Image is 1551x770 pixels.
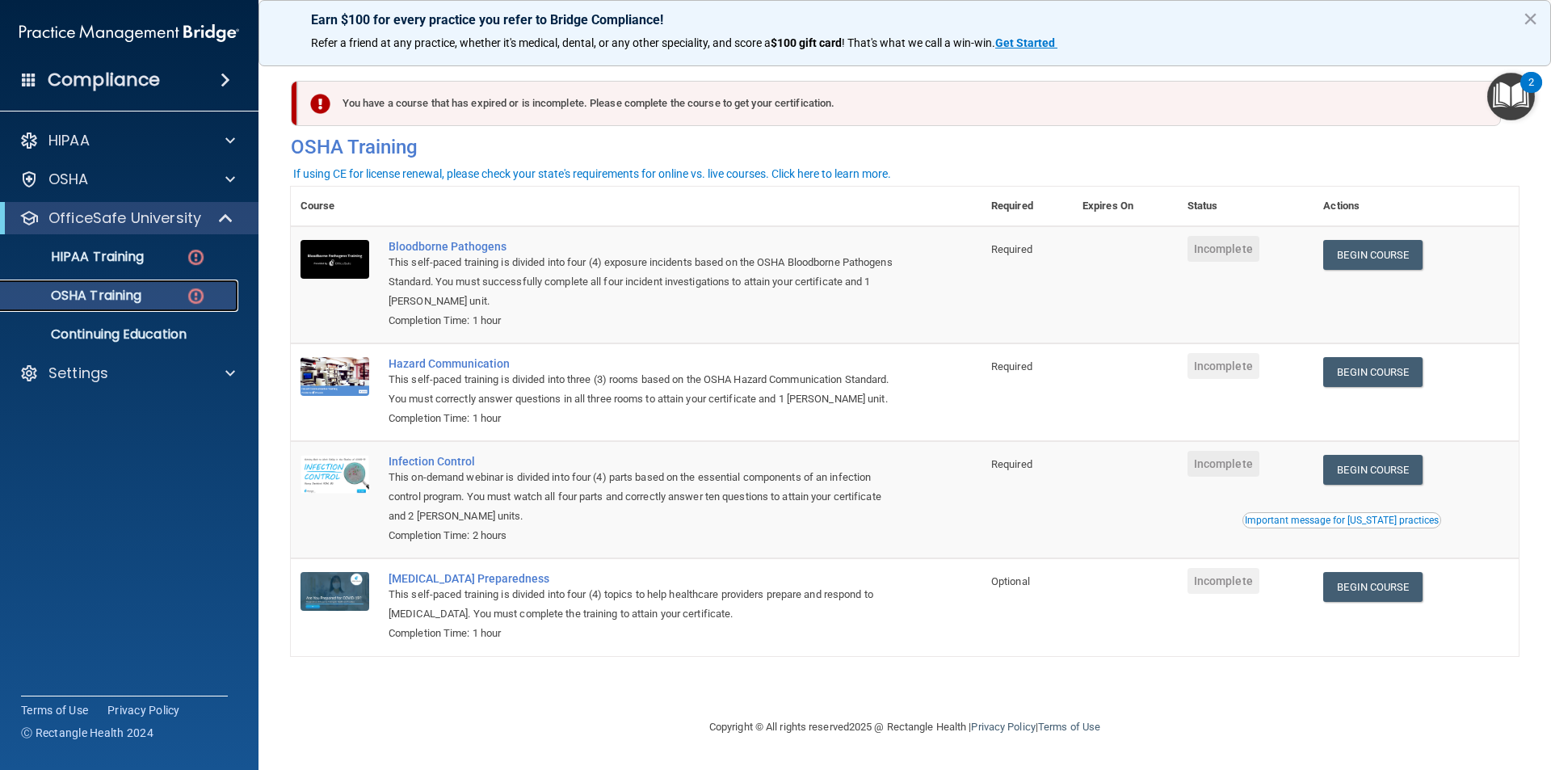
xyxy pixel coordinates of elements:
[389,455,901,468] a: Infection Control
[21,725,153,741] span: Ⓒ Rectangle Health 2024
[19,131,235,150] a: HIPAA
[19,208,234,228] a: OfficeSafe University
[389,585,901,624] div: This self-paced training is divided into four (4) topics to help healthcare providers prepare and...
[1523,6,1538,32] button: Close
[971,721,1035,733] a: Privacy Policy
[610,701,1200,753] div: Copyright © All rights reserved 2025 @ Rectangle Health | |
[981,187,1073,226] th: Required
[995,36,1057,49] a: Get Started
[48,208,201,228] p: OfficeSafe University
[991,243,1032,255] span: Required
[991,575,1030,587] span: Optional
[311,12,1498,27] p: Earn $100 for every practice you refer to Bridge Compliance!
[991,360,1032,372] span: Required
[1528,82,1534,103] div: 2
[293,168,891,179] div: If using CE for license renewal, please check your state's requirements for online vs. live cours...
[1187,568,1259,594] span: Incomplete
[48,364,108,383] p: Settings
[771,36,842,49] strong: $100 gift card
[389,409,901,428] div: Completion Time: 1 hour
[19,17,239,49] img: PMB logo
[291,136,1519,158] h4: OSHA Training
[186,247,206,267] img: danger-circle.6113f641.png
[21,702,88,718] a: Terms of Use
[291,166,893,182] button: If using CE for license renewal, please check your state's requirements for online vs. live cours...
[310,94,330,114] img: exclamation-circle-solid-danger.72ef9ffc.png
[389,468,901,526] div: This on-demand webinar is divided into four (4) parts based on the essential components of an inf...
[842,36,995,49] span: ! That's what we call a win-win.
[1323,240,1422,270] a: Begin Course
[389,311,901,330] div: Completion Time: 1 hour
[389,572,901,585] a: [MEDICAL_DATA] Preparedness
[1314,187,1519,226] th: Actions
[186,286,206,306] img: danger-circle.6113f641.png
[389,526,901,545] div: Completion Time: 2 hours
[1178,187,1314,226] th: Status
[1323,357,1422,387] a: Begin Course
[107,702,180,718] a: Privacy Policy
[297,81,1501,126] div: You have a course that has expired or is incomplete. Please complete the course to get your certi...
[311,36,771,49] span: Refer a friend at any practice, whether it's medical, dental, or any other speciality, and score a
[995,36,1055,49] strong: Get Started
[1187,236,1259,262] span: Incomplete
[389,370,901,409] div: This self-paced training is divided into three (3) rooms based on the OSHA Hazard Communication S...
[389,253,901,311] div: This self-paced training is divided into four (4) exposure incidents based on the OSHA Bloodborne...
[48,170,89,189] p: OSHA
[389,240,901,253] a: Bloodborne Pathogens
[291,187,379,226] th: Course
[1245,515,1439,525] div: Important message for [US_STATE] practices
[389,624,901,643] div: Completion Time: 1 hour
[1323,572,1422,602] a: Begin Course
[11,326,231,343] p: Continuing Education
[48,69,160,91] h4: Compliance
[1242,512,1441,528] button: Read this if you are a dental practitioner in the state of CA
[11,249,144,265] p: HIPAA Training
[19,364,235,383] a: Settings
[1187,353,1259,379] span: Incomplete
[1073,187,1178,226] th: Expires On
[1487,73,1535,120] button: Open Resource Center, 2 new notifications
[1038,721,1100,733] a: Terms of Use
[48,131,90,150] p: HIPAA
[19,170,235,189] a: OSHA
[11,288,141,304] p: OSHA Training
[1187,451,1259,477] span: Incomplete
[389,357,901,370] a: Hazard Communication
[1323,455,1422,485] a: Begin Course
[991,458,1032,470] span: Required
